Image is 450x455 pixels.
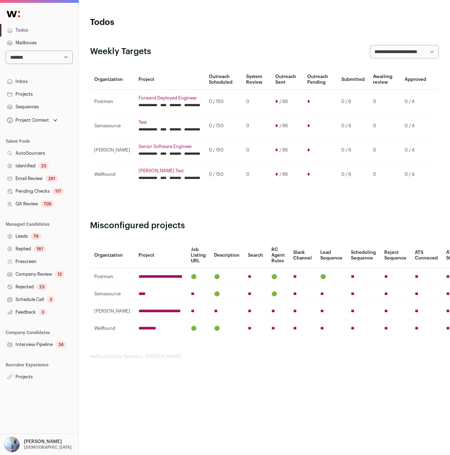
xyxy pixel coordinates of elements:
td: 0 / 6 [337,138,369,162]
td: 0 / 4 [400,162,430,187]
td: [PERSON_NAME] [90,303,134,320]
td: Postman [90,90,134,114]
div: 79 [31,233,41,240]
th: Lead Sequence [316,243,347,268]
th: Reject Sequence [380,243,411,268]
th: Project [134,243,187,268]
img: Wellfound [3,7,24,21]
td: 0 / 150 [205,90,242,114]
p: [PERSON_NAME] [24,439,62,444]
th: Outreach Scheduled [205,70,242,90]
td: 0 / 150 [205,138,242,162]
td: 🟢 [210,320,244,337]
th: Organization [90,70,134,90]
div: 3 [39,309,47,316]
th: Outreach Pending [303,70,337,90]
td: 0 [369,138,400,162]
div: 181 [34,245,46,252]
a: [PERSON_NAME] Test [139,168,200,174]
th: Approved [400,70,430,90]
div: 23 [38,162,49,169]
button: Open dropdown [3,437,73,452]
td: 🟢 [210,286,244,303]
h2: Misconfigured projects [90,220,439,231]
div: 117 [52,188,64,195]
div: 3 [47,296,55,303]
td: 0 [242,90,271,114]
th: Search [244,243,267,268]
div: 34 [56,341,66,348]
th: Scheduling Sequence [347,243,380,268]
td: 🟢 [267,268,289,286]
th: Job Listing URL [187,243,210,268]
th: Outreach Sent [271,70,303,90]
td: 0 / 4 [400,114,430,138]
th: ATS Conneced [411,243,442,268]
td: Wellfound [90,320,134,337]
td: 0 / 6 [337,114,369,138]
th: RC Agent Rules [267,243,289,268]
td: 0 / 150 [205,114,242,138]
td: Samasource [90,114,134,138]
span: / 86 [279,99,288,104]
th: Submitted [337,70,369,90]
div: 705 [41,200,54,207]
span: / 86 [279,172,288,177]
a: Forward Deployed Engineer [139,95,200,101]
td: 0 [242,138,271,162]
td: 0 [242,162,271,187]
td: 0 [369,162,400,187]
div: 12 [55,271,65,278]
td: 0 / 6 [337,162,369,187]
span: / 86 [279,123,288,129]
td: Samasource [90,286,134,303]
div: 23 [37,283,47,290]
h2: Weekly Targets [90,46,151,57]
h1: Todos [90,17,206,28]
th: Organization [90,243,134,268]
td: 🟢 [316,268,347,286]
td: 0 [369,90,400,114]
th: System Review [242,70,271,90]
th: Description [210,243,244,268]
th: Awaiting review [369,70,400,90]
p: [DEMOGRAPHIC_DATA] [24,444,72,450]
a: Test [139,120,200,125]
td: 0 [369,114,400,138]
th: Slack Channel [289,243,316,268]
img: 97332-medium_jpg [4,437,20,452]
div: Project Context [6,117,49,123]
div: 281 [45,175,58,182]
td: Wellfound [90,162,134,187]
td: 0 / 150 [205,162,242,187]
td: 🟢 [187,320,210,337]
td: 0 [242,114,271,138]
a: Senior Software Engineer [139,144,200,149]
th: Project [134,70,205,90]
td: 0 / 4 [400,90,430,114]
button: Open dropdown [6,115,59,125]
td: 0 / 4 [400,138,430,162]
td: [PERSON_NAME] [90,138,134,162]
td: 0 / 6 [337,90,369,114]
footer: wellfound:ai for Samsara - [PERSON_NAME] [90,354,439,359]
span: / 86 [279,147,288,153]
td: 🟢 [267,286,289,303]
td: 🟢 [187,268,210,286]
td: 🟢 [210,268,244,286]
td: Postman [90,268,134,286]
